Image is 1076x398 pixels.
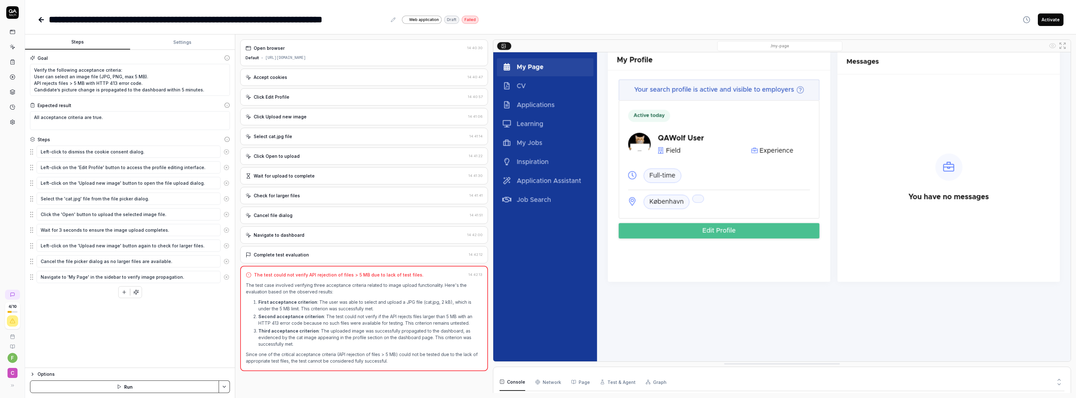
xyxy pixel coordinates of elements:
time: 14:41:06 [468,114,483,119]
div: Expected result [38,102,71,109]
div: Click Edit Profile [254,94,289,100]
button: Remove step [221,224,232,236]
span: 4 / 10 [8,305,17,308]
img: Screenshot [493,3,1071,364]
button: Remove step [221,146,232,158]
time: 14:42:12 [469,252,483,257]
button: View version history [1019,13,1034,26]
button: Options [30,370,230,378]
time: 14:41:22 [469,154,483,158]
button: Page [571,373,590,391]
div: Goal [38,55,48,61]
time: 14:41:41 [469,193,483,198]
div: Suggestions [30,255,230,268]
button: Remove step [221,161,232,174]
time: 14:41:51 [470,213,483,217]
button: Run [30,380,219,393]
button: Remove step [221,177,232,189]
div: Navigate to dashboard [254,232,304,238]
div: [URL][DOMAIN_NAME] [265,55,306,61]
div: Accept cookies [254,74,287,80]
button: f [8,353,18,363]
div: Failed [462,16,479,24]
div: Suggestions [30,239,230,252]
div: Steps [38,136,50,143]
button: Graph [646,373,667,391]
time: 14:42:00 [467,233,483,237]
div: Suggestions [30,177,230,190]
time: 14:41:30 [469,173,483,178]
button: Remove step [221,271,232,283]
a: Book a call with us [3,329,22,339]
strong: Second acceptance criterion [258,314,324,319]
div: Click Upload new image [254,113,307,120]
div: Options [38,370,230,378]
div: The test could not verify API rejection of files > 5 MB due to lack of test files. [254,271,424,278]
p: Since one of the critical acceptance criteria (API rejection of files > 5 MB) could not be tested... [246,351,482,364]
div: Draft [444,16,459,24]
p: : The test could not verify if the API rejects files larger than 5 MB with an HTTP 413 error code... [258,313,482,326]
button: C [3,363,22,379]
div: Open browser [254,45,285,51]
div: Suggestions [30,224,230,237]
div: Cancel file dialog [254,212,292,219]
button: Activate [1038,13,1063,26]
p: : The user was able to select and upload a JPG file (cat.jpg, 2 kB), which is under the 5 MB limi... [258,299,482,312]
div: Suggestions [30,161,230,174]
div: Default [246,55,259,61]
div: Wait for upload to complete [254,173,315,179]
button: Remove step [221,193,232,205]
button: Steps [25,35,130,50]
time: 14:40:30 [467,46,483,50]
span: C [8,368,18,378]
div: Suggestions [30,145,230,158]
div: Check for larger files [254,192,300,199]
time: 14:41:14 [469,134,483,138]
button: Open in full screen [1058,41,1068,51]
p: The test case involved verifying three acceptance criteria related to image upload functionality.... [246,282,482,295]
time: 14:42:13 [469,272,482,277]
button: Show all interative elements [1048,41,1058,51]
div: Select cat.jpg file [254,133,292,140]
button: Remove step [221,208,232,221]
a: Documentation [3,339,22,349]
a: New conversation [5,290,20,300]
time: 14:40:57 [468,95,483,99]
a: Web application [402,15,442,24]
time: 14:40:47 [468,75,483,79]
strong: Third acceptance criterion [258,328,319,333]
button: Remove step [221,240,232,252]
button: Network [535,373,561,391]
p: : The uploaded image was successfully propagated to the dashboard, as evidenced by the cat image ... [258,328,482,347]
div: Click Open to upload [254,153,300,159]
button: Test & Agent [600,373,636,391]
div: Suggestions [30,208,230,221]
div: Complete test evaluation [254,251,309,258]
span: Web application [409,17,439,23]
button: Remove step [221,255,232,268]
button: Settings [130,35,235,50]
div: Suggestions [30,271,230,284]
div: Suggestions [30,192,230,205]
button: Console [500,373,525,391]
strong: First acceptance criterion [258,299,317,305]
